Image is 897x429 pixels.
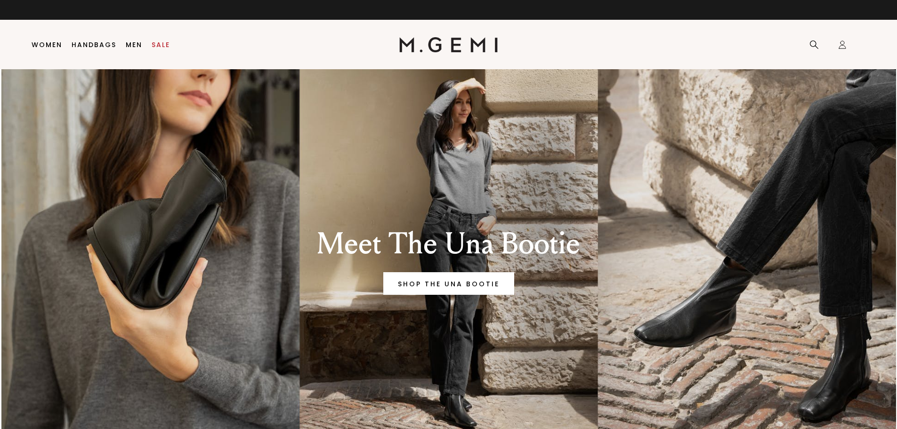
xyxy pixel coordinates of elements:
[152,41,170,49] a: Sale
[285,227,612,261] div: Meet The Una Bootie
[72,41,116,49] a: Handbags
[399,37,498,52] img: M.Gemi
[126,41,142,49] a: Men
[383,272,514,295] a: Banner primary button
[32,41,62,49] a: Women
